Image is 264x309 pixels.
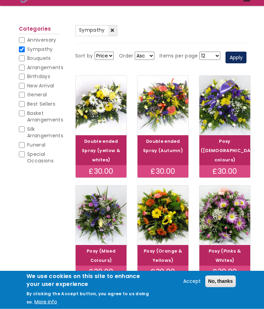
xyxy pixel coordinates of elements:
span: Best Sellers [27,101,55,108]
a: Double ended Spray (Autumn) [143,139,183,154]
span: Anniversary [27,37,56,44]
span: Arrangements [27,64,63,71]
span: New Arrival [27,83,54,89]
span: Sympathy [79,27,105,34]
a: Double ended Spray (yellow & whites) [82,139,120,163]
img: Posy (Pinks & Whites) [199,186,250,245]
label: Order [119,52,133,61]
span: Funeral [27,142,45,149]
label: Sort by [75,52,93,61]
img: Posy (Mixed Colours) [76,186,126,245]
img: Double ended Spray (Autumn) [137,76,188,136]
button: Apply [225,52,246,64]
div: £30.00 [76,266,126,278]
button: Accept [180,277,203,286]
span: Sympathy [27,46,53,53]
img: Posy (Male colours) [199,76,250,136]
a: Posy (Orange & Yellows) [144,248,182,264]
span: Bouquets [27,55,51,62]
button: No, thanks [205,276,236,287]
div: £30.00 [137,266,188,278]
span: General [27,92,47,98]
div: £30.00 [137,166,188,178]
div: £30.00 [76,166,126,178]
a: Posy (Mixed Colours) [87,248,115,264]
div: £30.00 [199,166,250,178]
a: Posy ([DEMOGRAPHIC_DATA] colours) [201,139,259,163]
span: Basket Arrangements [27,110,63,124]
p: By clicking the Accept button, you agree to us doing so. [26,291,149,305]
h2: Categories [19,26,59,34]
img: Double ended Spray (yellow & whites) [76,76,126,136]
a: Sympathy [75,25,117,36]
span: Special Occasions [27,151,54,165]
a: Posy (Pinks & Whites) [209,248,241,264]
h2: We use cookies on this site to enhance your user experience [26,273,153,288]
span: Birthdays [27,73,50,80]
img: Posy (Orange & Yellows) [137,186,188,245]
button: More info [34,298,57,306]
span: Silk Arrangements [27,126,63,140]
div: £30.00 [199,266,250,278]
label: Items per page [159,52,198,61]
